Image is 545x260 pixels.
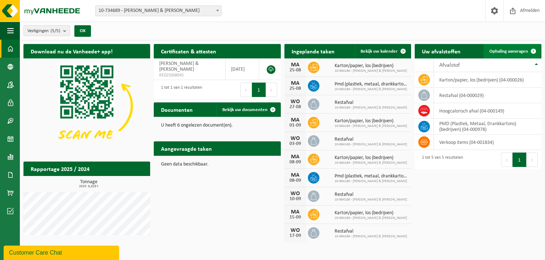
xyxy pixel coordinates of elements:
[288,105,302,110] div: 27-08
[240,83,252,97] button: Previous
[252,83,266,97] button: 1
[527,153,538,167] button: Next
[335,137,407,142] span: Restafval
[51,28,60,33] count: (5/5)
[4,244,121,260] iframe: chat widget
[27,185,150,188] span: 2025: 8,829 t
[288,80,302,86] div: MA
[161,162,273,167] p: Geen data beschikbaar.
[288,86,302,91] div: 25-08
[418,152,463,168] div: 1 tot 5 van 5 resultaten
[415,44,468,58] h2: Uw afvalstoffen
[288,209,302,215] div: MA
[288,99,302,105] div: WO
[335,118,407,124] span: Karton/papier, los (bedrijven)
[288,123,302,128] div: 01-09
[335,155,407,161] span: Karton/papier, los (bedrijven)
[96,176,149,190] a: Bekijk rapportage
[335,216,407,220] span: 10-984186 - [PERSON_NAME] & [PERSON_NAME]
[434,135,541,150] td: verkoop items (04-001834)
[335,87,407,92] span: 10-984186 - [PERSON_NAME] & [PERSON_NAME]
[335,124,407,128] span: 10-984186 - [PERSON_NAME] & [PERSON_NAME]
[335,63,407,69] span: Karton/papier, los (bedrijven)
[157,82,202,98] div: 1 tot 1 van 1 resultaten
[288,117,302,123] div: MA
[355,44,410,58] a: Bekijk uw kalender
[335,198,407,202] span: 10-984186 - [PERSON_NAME] & [PERSON_NAME]
[335,142,407,147] span: 10-984186 - [PERSON_NAME] & [PERSON_NAME]
[288,172,302,178] div: MA
[288,62,302,68] div: MA
[501,153,513,167] button: Previous
[335,179,407,184] span: 10-984186 - [PERSON_NAME] & [PERSON_NAME]
[266,83,277,97] button: Next
[23,44,120,58] h2: Download nu de Vanheede+ app!
[335,234,407,239] span: 10-984186 - [PERSON_NAME] & [PERSON_NAME]
[217,102,280,117] a: Bekijk uw documenten
[154,44,223,58] h2: Certificaten & attesten
[154,141,219,155] h2: Aangevraagde taken
[159,61,199,72] span: [PERSON_NAME] & [PERSON_NAME]
[335,100,407,106] span: Restafval
[288,228,302,233] div: WO
[484,44,541,58] a: Ophaling aanvragen
[335,69,407,73] span: 10-984186 - [PERSON_NAME] & [PERSON_NAME]
[434,119,541,135] td: PMD (Plastiek, Metaal, Drankkartons) (bedrijven) (04-000978)
[96,6,221,16] span: 10-734689 - ROGER & ROGER - MOUSCRON
[288,141,302,146] div: 03-09
[513,153,527,167] button: 1
[361,49,398,54] span: Bekijk uw kalender
[284,44,342,58] h2: Ingeplande taken
[489,49,528,54] span: Ophaling aanvragen
[288,233,302,238] div: 17-09
[159,72,220,78] span: RED25008045
[434,103,541,119] td: hoogcalorisch afval (04-000149)
[335,106,407,110] span: 10-984186 - [PERSON_NAME] & [PERSON_NAME]
[27,26,60,36] span: Vestigingen
[74,25,91,37] button: OK
[335,173,407,179] span: Pmd (plastiek, metaal, drankkartons) (bedrijven)
[288,197,302,202] div: 10-09
[23,25,70,36] button: Vestigingen(5/5)
[95,5,222,16] span: 10-734689 - ROGER & ROGER - MOUSCRON
[288,154,302,160] div: MA
[161,123,273,128] p: U heeft 6 ongelezen document(en).
[288,160,302,165] div: 08-09
[335,81,407,87] span: Pmd (plastiek, metaal, drankkartons) (bedrijven)
[23,58,150,153] img: Download de VHEPlus App
[288,68,302,73] div: 25-08
[288,215,302,220] div: 15-09
[288,178,302,183] div: 08-09
[434,72,541,88] td: karton/papier, los (bedrijven) (04-000026)
[222,107,267,112] span: Bekijk uw documenten
[288,191,302,197] div: WO
[335,161,407,165] span: 10-984186 - [PERSON_NAME] & [PERSON_NAME]
[335,210,407,216] span: Karton/papier, los (bedrijven)
[154,102,200,116] h2: Documenten
[288,136,302,141] div: WO
[434,88,541,103] td: restafval (04-000029)
[23,162,97,176] h2: Rapportage 2025 / 2024
[335,192,407,198] span: Restafval
[335,229,407,234] span: Restafval
[439,62,460,68] span: Afvalstof
[27,180,150,188] h3: Tonnage
[226,58,260,80] td: [DATE]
